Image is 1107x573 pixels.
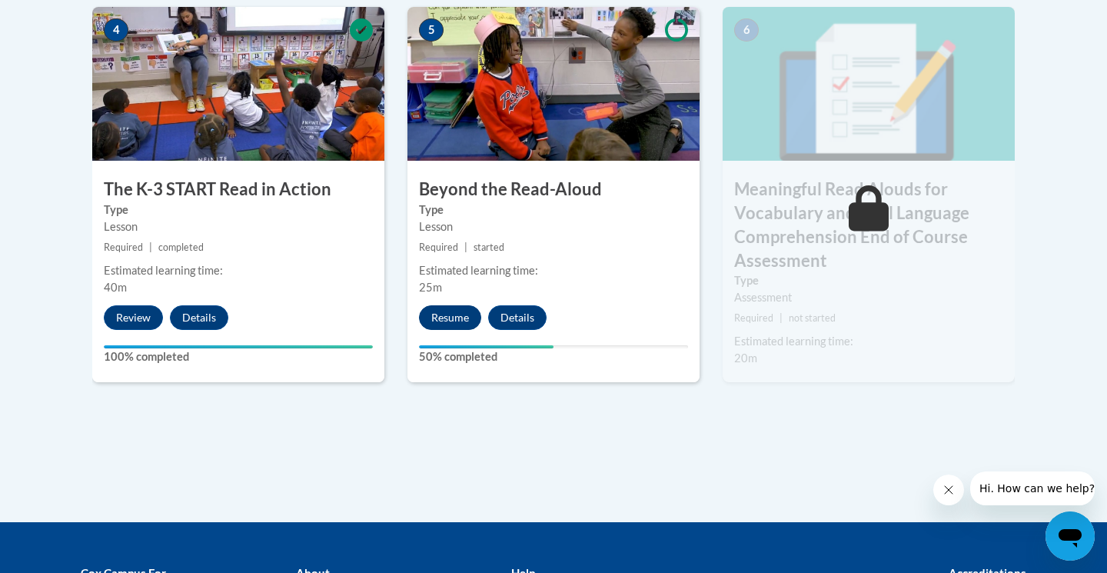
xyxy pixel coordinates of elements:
button: Details [488,305,547,330]
div: Estimated learning time: [104,262,373,279]
button: Review [104,305,163,330]
span: Required [734,312,773,324]
span: Required [104,242,143,253]
div: Your progress [104,345,373,348]
span: 4 [104,18,128,42]
iframe: Button to launch messaging window [1045,511,1095,561]
div: Assessment [734,289,1003,306]
button: Details [170,305,228,330]
span: 25m [419,281,442,294]
span: | [780,312,783,324]
span: completed [158,242,204,253]
img: Course Image [92,7,384,161]
span: | [464,242,467,253]
span: 40m [104,281,127,294]
img: Course Image [723,7,1015,161]
iframe: Close message [933,475,964,505]
span: 6 [734,18,759,42]
span: not started [789,312,836,324]
button: Resume [419,305,481,330]
h3: The K-3 START Read in Action [92,178,384,202]
label: 100% completed [104,348,373,365]
span: 20m [734,351,757,365]
label: 50% completed [419,348,688,365]
span: Required [419,242,458,253]
label: Type [419,202,688,218]
iframe: Message from company [970,471,1095,505]
label: Type [104,202,373,218]
span: | [149,242,152,253]
div: Estimated learning time: [419,262,688,279]
img: Course Image [407,7,700,161]
div: Lesson [419,218,688,235]
div: Your progress [419,345,553,348]
h3: Beyond the Read-Aloud [407,178,700,202]
div: Lesson [104,218,373,235]
h3: Meaningful Read Alouds for Vocabulary and Oral Language Comprehension End of Course Assessment [723,178,1015,272]
label: Type [734,272,1003,289]
div: Estimated learning time: [734,333,1003,350]
span: started [474,242,504,253]
span: 5 [419,18,444,42]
